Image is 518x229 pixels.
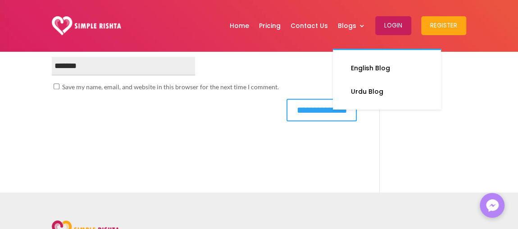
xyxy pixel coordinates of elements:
button: Login [375,16,411,35]
a: English Blog [342,59,432,77]
img: Messenger [483,197,501,215]
label: Save my name, email, and website in this browser for the next time I comment. [62,83,279,91]
p: English Blog [351,62,423,74]
a: Pricing [259,2,281,49]
a: Blogs [338,2,365,49]
a: Contact Us [291,2,328,49]
a: Urdu Blog [342,82,432,101]
a: Login [375,2,411,49]
a: Register [421,2,466,49]
button: Register [421,16,466,35]
a: Home [230,2,249,49]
